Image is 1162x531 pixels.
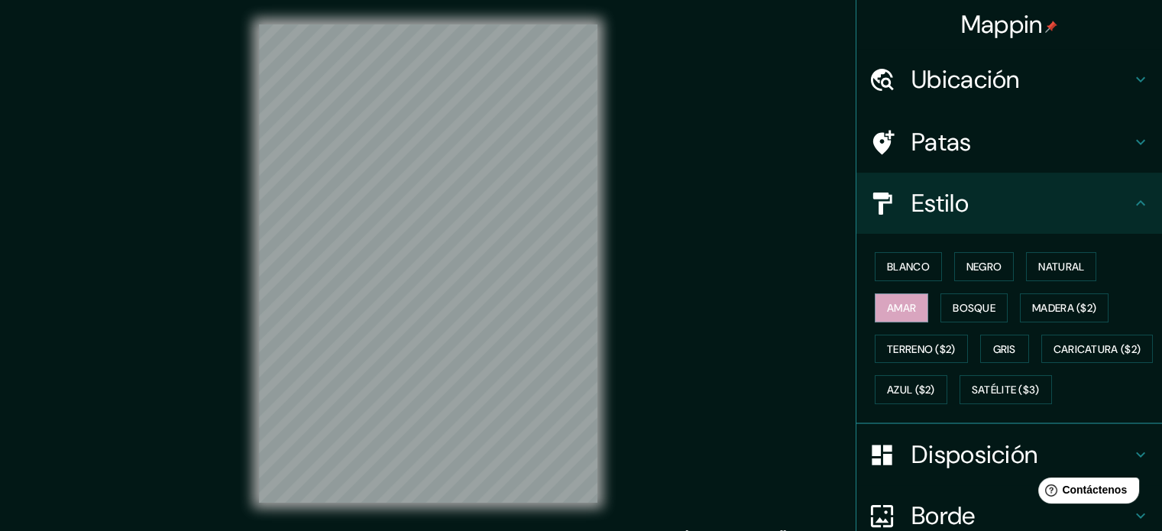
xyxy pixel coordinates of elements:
[1020,293,1109,322] button: Madera ($2)
[856,173,1162,234] div: Estilo
[1032,301,1096,315] font: Madera ($2)
[856,424,1162,485] div: Disposición
[1026,252,1096,281] button: Natural
[875,335,968,364] button: Terreno ($2)
[1045,21,1057,33] img: pin-icon.png
[856,112,1162,173] div: Patas
[993,342,1016,356] font: Gris
[911,187,969,219] font: Estilo
[966,260,1002,274] font: Negro
[875,375,947,404] button: Azul ($2)
[911,126,972,158] font: Patas
[887,260,930,274] font: Blanco
[953,301,995,315] font: Bosque
[875,293,928,322] button: Amar
[980,335,1029,364] button: Gris
[972,384,1040,397] font: Satélite ($3)
[960,375,1052,404] button: Satélite ($3)
[961,8,1043,40] font: Mappin
[875,252,942,281] button: Blanco
[1054,342,1141,356] font: Caricatura ($2)
[940,293,1008,322] button: Bosque
[911,63,1020,96] font: Ubicación
[954,252,1015,281] button: Negro
[1026,471,1145,514] iframe: Lanzador de widgets de ayuda
[887,301,916,315] font: Amar
[887,384,935,397] font: Azul ($2)
[1041,335,1154,364] button: Caricatura ($2)
[911,439,1037,471] font: Disposición
[1038,260,1084,274] font: Natural
[887,342,956,356] font: Terreno ($2)
[856,49,1162,110] div: Ubicación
